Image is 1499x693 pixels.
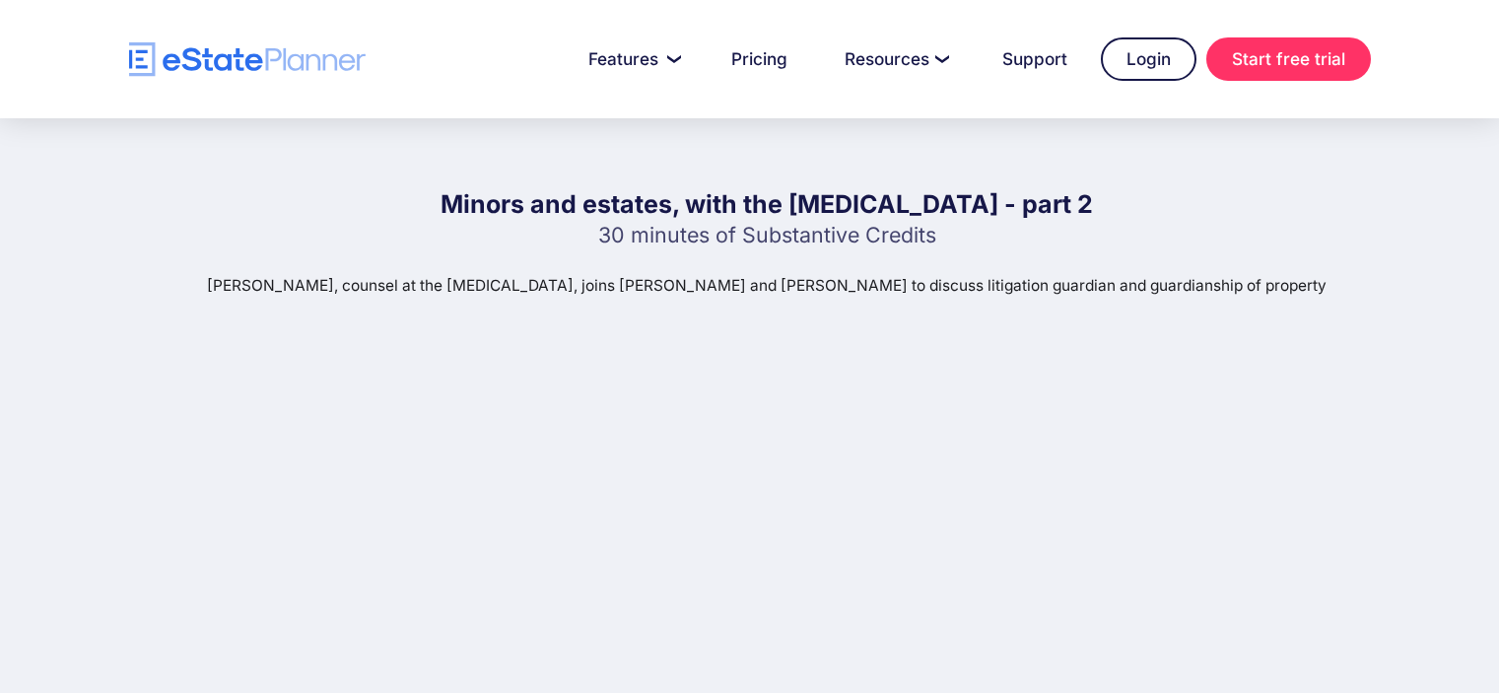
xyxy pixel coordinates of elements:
[441,187,1093,222] h1: Minors and estates, with the [MEDICAL_DATA] - part 2
[565,39,698,79] a: Features
[207,274,1327,297] p: [PERSON_NAME], counsel at the [MEDICAL_DATA], joins [PERSON_NAME] and [PERSON_NAME] to discuss li...
[1206,37,1371,81] a: Start free trial
[979,39,1091,79] a: Support
[129,42,366,77] a: home
[1101,37,1196,81] a: Login
[821,39,969,79] a: Resources
[708,39,811,79] a: Pricing
[441,222,1093,247] p: 30 minutes of Substantive Credits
